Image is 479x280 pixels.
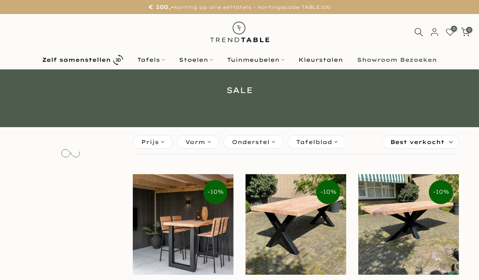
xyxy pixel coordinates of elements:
[6,86,473,94] h1: SALE
[446,28,455,37] a: 0
[220,55,292,65] a: Tuinmeubelen
[382,136,459,148] label: Sorteren:Best verkocht
[316,180,340,204] span: -10%
[292,55,350,65] a: Kleurstalen
[1,239,41,279] iframe: toggle-frame
[130,55,172,65] a: Tafels
[205,14,275,50] img: trend-table
[149,3,174,10] strong: € 100,-
[172,55,220,65] a: Stoelen
[35,53,130,67] a: Zelf samenstellen
[461,28,470,37] a: 0
[185,138,205,146] span: Vorm
[429,180,453,204] span: -10%
[390,136,444,148] span: Best verkocht
[141,138,159,146] span: Prijs
[203,180,227,204] span: -10%
[357,57,437,63] b: Showroom Bezoeken
[10,2,469,12] p: korting op alle eettafels - kortingscode TABLE100
[451,26,457,32] span: 0
[466,27,472,33] span: 0
[350,55,444,65] a: Showroom Bezoeken
[296,138,332,146] span: Tafelblad
[42,57,111,63] b: Zelf samenstellen
[232,138,270,146] span: Onderstel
